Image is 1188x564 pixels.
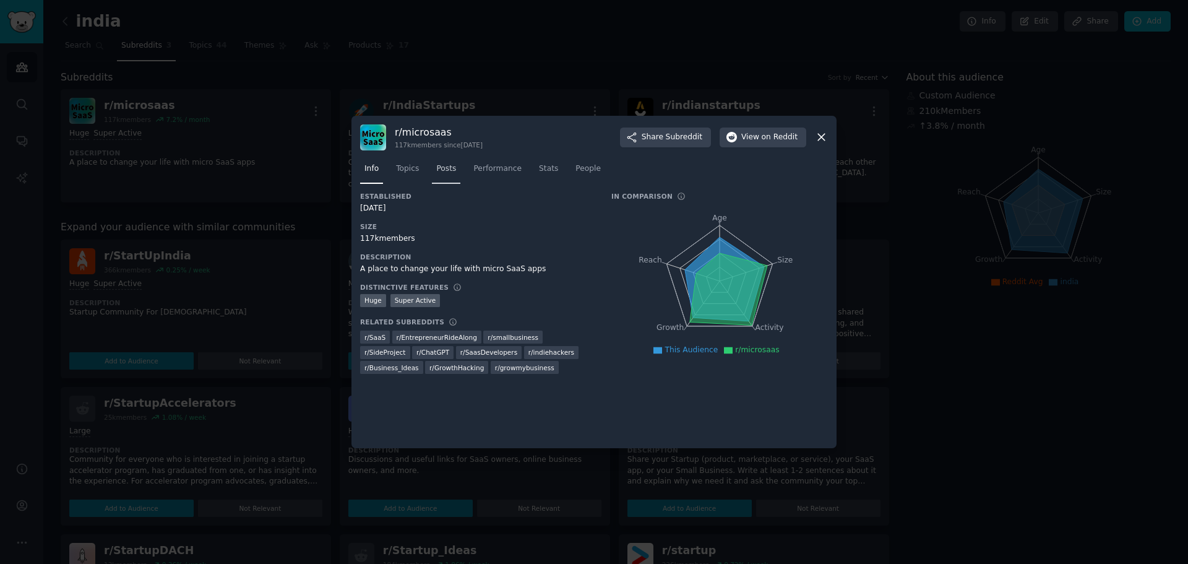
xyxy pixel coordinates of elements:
tspan: Growth [656,323,684,332]
div: 117k members since [DATE] [395,141,483,149]
span: r/ Business_Ideas [364,363,419,372]
div: 117k members [360,233,594,245]
span: People [575,163,601,175]
span: Info [364,163,379,175]
h3: Size [360,222,594,231]
div: A place to change your life with micro SaaS apps [360,264,594,275]
tspan: Reach [639,255,662,264]
a: Topics [392,159,423,184]
span: r/ growmybusiness [495,363,554,372]
h3: Description [360,253,594,261]
span: Subreddit [666,132,702,143]
span: r/ smallbusiness [488,333,538,342]
span: r/ indiehackers [528,348,574,357]
a: Info [360,159,383,184]
span: r/ ChatGPT [416,348,449,357]
h3: Related Subreddits [360,318,444,326]
span: r/ SaaS [364,333,385,342]
span: on Reddit [762,132,798,143]
span: r/ SaasDevelopers [460,348,517,357]
span: View [741,132,798,143]
span: r/ SideProject [364,348,406,357]
div: Super Active [390,294,441,307]
span: r/ GrowthHacking [429,363,484,372]
button: ShareSubreddit [620,128,711,147]
span: Performance [473,163,522,175]
span: r/ EntrepreneurRideAlong [397,333,477,342]
h3: Distinctive Features [360,283,449,292]
a: Stats [535,159,562,184]
tspan: Size [777,255,793,264]
div: [DATE] [360,203,594,214]
tspan: Activity [755,323,784,332]
img: microsaas [360,124,386,150]
a: People [571,159,605,184]
span: Share [642,132,702,143]
h3: Established [360,192,594,201]
a: Posts [432,159,460,184]
span: Topics [396,163,419,175]
button: Viewon Reddit [720,128,806,147]
span: Posts [436,163,456,175]
span: Stats [539,163,558,175]
span: r/microsaas [735,345,779,354]
h3: In Comparison [611,192,673,201]
tspan: Age [712,214,727,222]
div: Huge [360,294,386,307]
h3: r/ microsaas [395,126,483,139]
span: This Audience [665,345,718,354]
a: Performance [469,159,526,184]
